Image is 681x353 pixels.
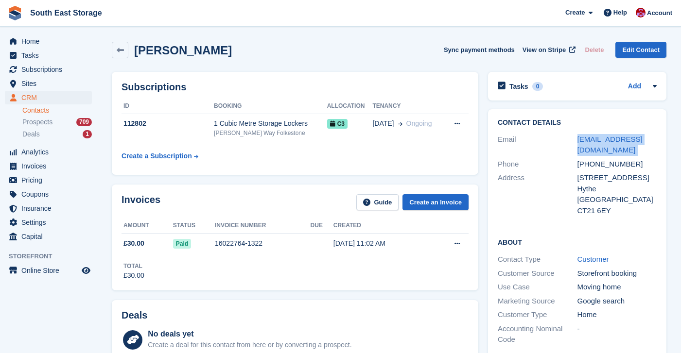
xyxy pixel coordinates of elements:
a: Preview store [80,265,92,276]
div: 1 Cubic Metre Storage Lockers [214,118,327,129]
a: menu [5,202,92,215]
th: Booking [214,99,327,114]
span: Analytics [21,145,80,159]
h2: Invoices [122,194,160,210]
div: Home [577,309,657,320]
span: Storefront [9,252,97,261]
div: Accounting Nominal Code [498,323,577,345]
div: Google search [577,296,657,307]
span: Invoices [21,159,80,173]
h2: About [498,237,657,247]
div: CT21 6EY [577,205,657,217]
div: [STREET_ADDRESS] [577,172,657,184]
a: Prospects 709 [22,117,92,127]
div: Customer Source [498,268,577,279]
div: [DATE] 11:02 AM [333,238,431,249]
span: View on Stripe [523,45,566,55]
span: Help [613,8,627,17]
a: menu [5,230,92,243]
span: Account [647,8,672,18]
a: Deals 1 [22,129,92,139]
a: Create a Subscription [122,147,198,165]
a: Add [628,81,641,92]
a: menu [5,49,92,62]
span: CRM [21,91,80,104]
span: Capital [21,230,80,243]
div: Phone [498,159,577,170]
div: Marketing Source [498,296,577,307]
div: Create a deal for this contact from here or by converting a prospect. [148,340,351,350]
div: Email [498,134,577,156]
div: [PHONE_NUMBER] [577,159,657,170]
a: Customer [577,255,609,263]
button: Delete [581,42,608,58]
h2: Subscriptions [122,82,469,93]
h2: Tasks [509,82,528,91]
a: menu [5,145,92,159]
div: £30.00 [123,270,144,281]
th: Invoice number [215,218,311,234]
div: Address [498,172,577,216]
span: C3 [327,119,348,129]
a: menu [5,173,92,187]
div: 1 [83,130,92,138]
span: Insurance [21,202,80,215]
th: ID [122,99,214,114]
a: menu [5,187,92,201]
div: Create a Subscription [122,151,192,161]
button: Sync payment methods [444,42,515,58]
div: No deals yet [148,328,351,340]
a: menu [5,63,92,76]
div: 709 [76,118,92,126]
span: Ongoing [406,119,432,127]
div: [GEOGRAPHIC_DATA] [577,194,657,205]
th: Due [311,218,333,234]
span: Paid [173,239,191,249]
a: menu [5,264,92,277]
span: Subscriptions [21,63,80,76]
a: menu [5,91,92,104]
a: [EMAIL_ADDRESS][DOMAIN_NAME] [577,135,643,154]
div: Contact Type [498,254,577,265]
div: Hythe [577,184,657,195]
a: View on Stripe [519,42,577,58]
h2: [PERSON_NAME] [134,44,232,57]
div: [PERSON_NAME] Way Folkestone [214,129,327,137]
div: Moving home [577,282,657,293]
div: 16022764-1322 [215,238,311,249]
a: Contacts [22,106,92,115]
span: Sites [21,77,80,90]
span: Deals [22,130,40,139]
h2: Contact Details [498,119,657,127]
h2: Deals [122,310,147,321]
span: Home [21,34,80,48]
div: Storefront booking [577,268,657,279]
a: Edit Contact [615,42,666,58]
a: Create an Invoice [402,194,469,210]
span: £30.00 [123,238,144,249]
div: 0 [532,82,543,91]
span: Prospects [22,118,52,127]
th: Tenancy [372,99,444,114]
img: stora-icon-8386f47178a22dfd0bd8f6a31ec36ba5ce8667c1dd55bd0f319d3a0aa187defe.svg [8,6,22,20]
span: Coupons [21,187,80,201]
div: Customer Type [498,309,577,320]
a: menu [5,77,92,90]
th: Allocation [327,99,373,114]
span: Create [565,8,585,17]
th: Created [333,218,431,234]
a: menu [5,216,92,229]
span: [DATE] [372,118,394,129]
div: - [577,323,657,345]
span: Tasks [21,49,80,62]
span: Pricing [21,173,80,187]
a: South East Storage [26,5,106,21]
span: Settings [21,216,80,229]
a: menu [5,159,92,173]
a: menu [5,34,92,48]
div: Use Case [498,282,577,293]
span: Online Store [21,264,80,277]
th: Status [173,218,215,234]
div: 112802 [122,118,214,129]
img: Roger Norris [636,8,646,17]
